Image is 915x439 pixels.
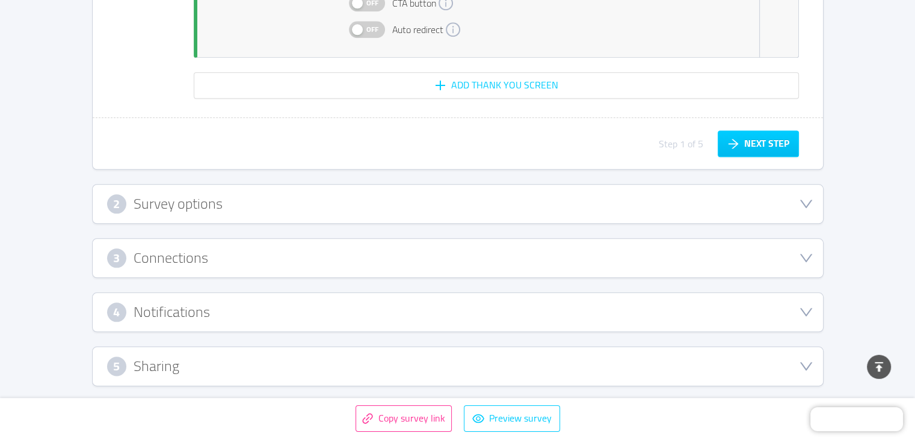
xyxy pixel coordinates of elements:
h3: Connections [134,251,208,265]
i: icon: down [799,305,813,319]
span: 4 [113,305,120,319]
span: 5 [113,360,120,373]
button: icon: plusAdd Thank You screen [194,72,799,99]
button: icon: eyePreview survey [464,405,560,432]
span: Off [364,22,381,37]
h3: Sharing [134,360,179,373]
div: Step 1 of 5 [659,137,703,151]
i: icon: down [799,251,813,265]
button: icon: linkCopy survey link [356,405,452,432]
span: 3 [113,251,120,265]
i: icon: down [799,197,813,211]
h3: Survey options [134,197,223,210]
i: icon: down [799,359,813,373]
i: icon: info-circle [446,22,460,37]
span: 2 [113,197,120,210]
h3: Notifications [134,305,210,319]
button: icon: arrow-rightNext step [718,130,799,157]
span: Auto redirect [392,22,443,37]
iframe: Chatra live chat [810,407,903,431]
